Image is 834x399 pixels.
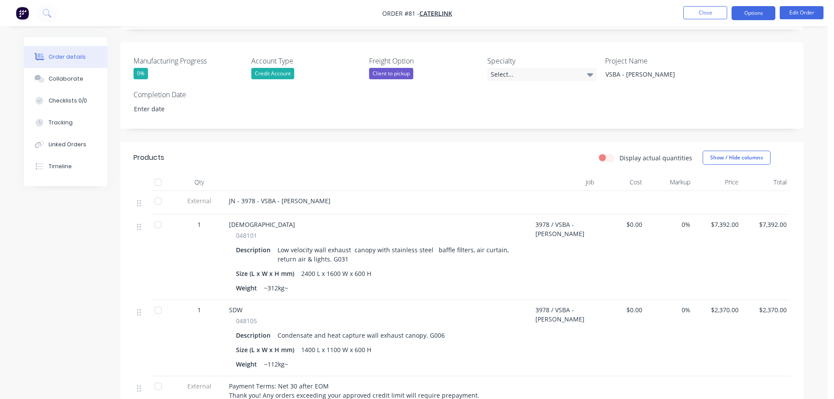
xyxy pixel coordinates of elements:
span: $0.00 [601,220,642,229]
label: Freight Option [369,56,479,66]
button: Options [732,6,775,20]
button: Collaborate [24,68,107,90]
img: Factory [16,7,29,20]
div: 1400 L x 1100 W x 600 H [298,343,375,356]
div: 2400 L x 1600 W x 600 H [298,267,375,280]
div: 0% [134,68,148,79]
div: Description [236,329,274,342]
div: Job [532,173,598,191]
span: $2,370.00 [746,305,787,314]
div: Weight [236,358,260,371]
button: Timeline [24,155,107,177]
div: Low velocity wall exhaust canopy with stainless steel baffle filters, air curtain, return air & l... [274,244,521,265]
span: 1 [197,220,201,229]
div: 3978 / VSBA - [PERSON_NAME] [532,215,598,300]
button: Show / Hide columns [703,151,771,165]
div: Checklists 0/0 [49,97,87,105]
span: SDW [229,306,243,314]
div: 3978 / VSBA - [PERSON_NAME] [532,300,598,376]
label: Specialty [487,56,597,66]
span: Order #81 - [382,9,419,18]
span: $7,392.00 [697,220,739,229]
div: Timeline [49,162,72,170]
span: 048101 [236,231,257,240]
div: VSBA - [PERSON_NAME] [598,68,708,81]
span: 1 [197,305,201,314]
span: $2,370.00 [697,305,739,314]
div: Qty [173,173,225,191]
span: [DEMOGRAPHIC_DATA] [229,220,295,229]
div: Condensate and heat capture wall exhaust canopy. G006 [274,329,448,342]
input: Enter date [128,102,237,115]
div: Description [236,244,274,256]
span: 048105 [236,316,257,325]
div: Size (L x W x H mm) [236,267,298,280]
span: $7,392.00 [746,220,787,229]
button: Checklists 0/0 [24,90,107,112]
button: Order details [24,46,107,68]
div: Client to pickup [369,68,413,79]
div: Order details [49,53,86,61]
div: Select... [487,68,597,81]
label: Completion Date [134,89,243,100]
span: JN - 3978 - VSBA - [PERSON_NAME] [229,197,331,205]
div: ~112kg~ [260,358,292,371]
div: Products [134,152,164,163]
label: Display actual quantities [619,153,692,162]
div: Linked Orders [49,141,86,148]
button: Edit Order [780,6,823,19]
button: Close [683,6,727,19]
span: External [176,381,222,391]
span: 0% [649,305,690,314]
div: Credit Account [251,68,294,79]
label: Account Type [251,56,361,66]
div: Weight [236,282,260,294]
span: 0% [649,220,690,229]
div: ~312kg~ [260,282,292,294]
label: Manufacturing Progress [134,56,243,66]
div: Collaborate [49,75,83,83]
a: Caterlink [419,9,452,18]
div: Price [694,173,742,191]
span: External [176,196,222,205]
div: Size (L x W x H mm) [236,343,298,356]
div: Tracking [49,119,73,127]
button: Tracking [24,112,107,134]
div: Total [742,173,790,191]
span: $0.00 [601,305,642,314]
div: Markup [646,173,694,191]
div: Cost [598,173,646,191]
label: Project Name [605,56,714,66]
button: Linked Orders [24,134,107,155]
